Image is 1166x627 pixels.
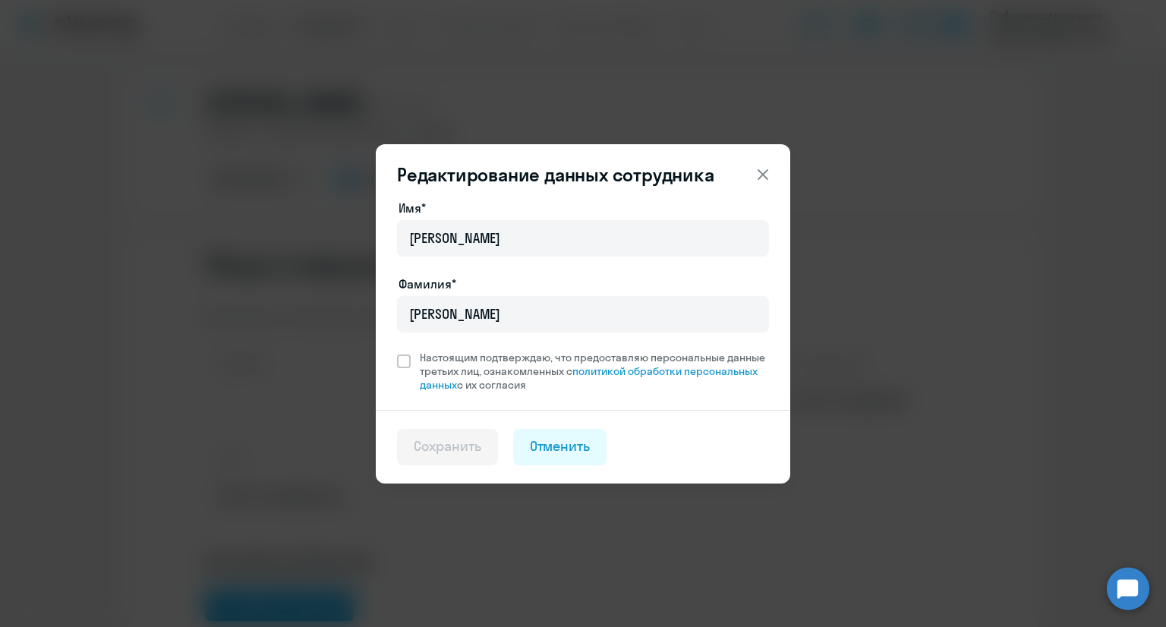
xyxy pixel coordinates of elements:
div: Сохранить [414,436,481,456]
button: Отменить [513,429,607,465]
span: Настоящим подтверждаю, что предоставляю персональные данные третьих лиц, ознакомленных с с их сог... [420,351,769,392]
button: Сохранить [397,429,498,465]
label: Фамилия* [399,275,456,293]
header: Редактирование данных сотрудника [376,162,790,187]
a: политикой обработки персональных данных [420,364,758,392]
div: Отменить [530,436,591,456]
